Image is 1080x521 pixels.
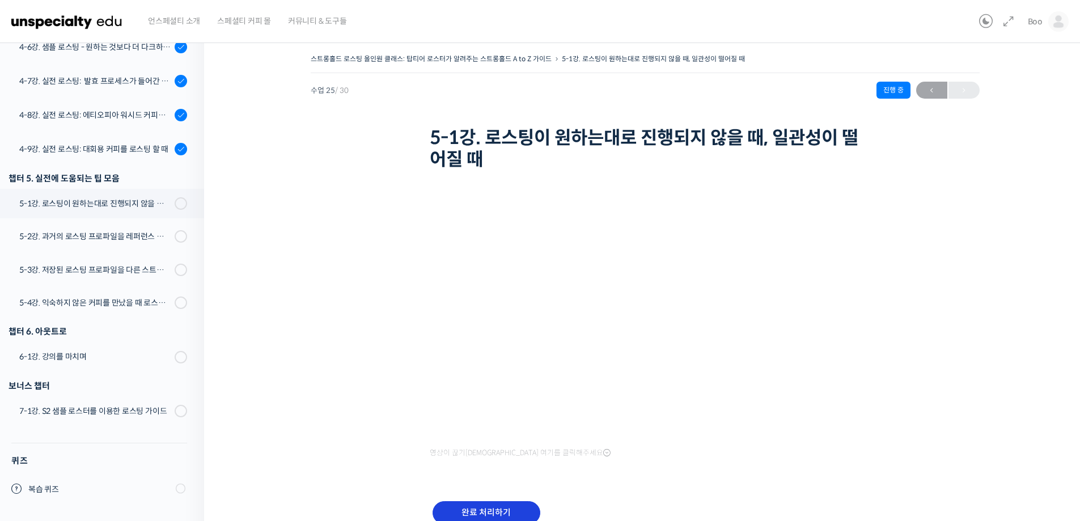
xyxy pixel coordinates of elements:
div: 챕터 5. 실전에 도움되는 팁 모음 [9,171,187,186]
span: 복습 퀴즈 [28,484,59,495]
div: 5-1강. 로스팅이 원하는대로 진행되지 않을 때, 일관성이 떨어질 때 [19,197,171,210]
a: 스트롱홀드 로스팅 올인원 클래스: 탑티어 로스터가 알려주는 스트롱홀드 A to Z 가이드 [311,54,552,63]
div: 4-7강. 실전 로스팅: 발효 프로세스가 들어간 커피를 필터용으로 로스팅 할 때 [19,75,171,87]
span: 대화 [104,377,117,386]
h4: 퀴즈 [11,443,187,467]
div: 진행 중 [876,82,910,99]
span: ← [916,83,947,98]
div: 5-3강. 저장된 로스팅 프로파일을 다른 스트롱홀드 로스팅 머신에서 적용할 경우에 보정하는 방법 [19,264,171,276]
a: 홈 [3,359,75,388]
h1: 5-1강. 로스팅이 원하는대로 진행되지 않을 때, 일관성이 떨어질 때 [430,127,861,171]
div: 6-1강. 강의를 마치며 [19,350,171,363]
a: ←이전 [916,82,947,99]
span: Boo [1028,16,1043,27]
a: 5-1강. 로스팅이 원하는대로 진행되지 않을 때, 일관성이 떨어질 때 [562,54,745,63]
span: 영상이 끊기[DEMOGRAPHIC_DATA] 여기를 클릭해주세요 [430,448,611,458]
a: 설정 [146,359,218,388]
span: 홈 [36,376,43,386]
div: 4-8강. 실전 로스팅: 에티오피아 워시드 커피를 에스프레소용으로 로스팅 할 때 [19,109,171,121]
span: 수업 25 [311,87,349,94]
div: 4-9강. 실전 로스팅: 대회용 커피를 로스팅 할 때 [19,143,171,155]
a: 대화 [75,359,146,388]
div: 보너스 챕터 [9,378,187,393]
div: 챕터 6. 아웃트로 [9,324,187,339]
span: / 30 [335,86,349,95]
span: 설정 [175,376,189,386]
div: 4-6강. 샘플 로스팅 - 원하는 것보다 더 다크하게 로스팅 하는 이유 [19,41,171,53]
div: 5-4강. 익숙하지 않은 커피를 만났을 때 로스팅 전략 세우는 방법 [19,296,171,309]
div: 5-2강. 과거의 로스팅 프로파일을 레퍼런스 삼아 리뷰하는 방법 [19,230,171,243]
div: 7-1강. S2 샘플 로스터를 이용한 로스팅 가이드 [19,405,171,417]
